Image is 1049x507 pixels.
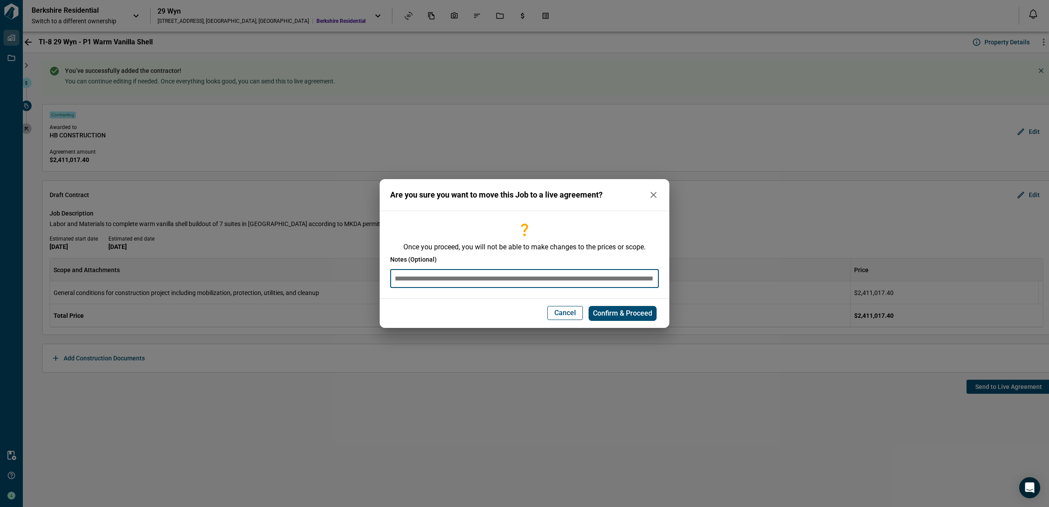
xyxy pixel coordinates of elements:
[547,306,583,320] button: Cancel
[593,309,652,318] span: Confirm & Proceed
[390,255,437,264] span: Notes (Optional)
[390,243,659,252] span: Once you proceed, you will not be able to make changes to the prices or scope.
[1019,477,1040,498] div: Open Intercom Messenger
[589,306,657,321] button: Confirm & Proceed
[390,191,603,199] span: Are you sure you want to move this Job to a live agreement?
[554,309,576,317] span: Cancel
